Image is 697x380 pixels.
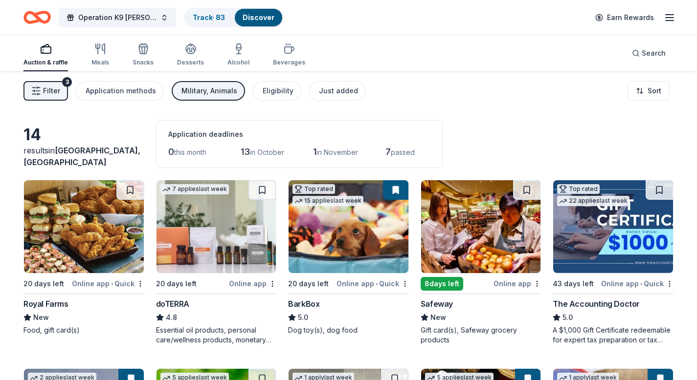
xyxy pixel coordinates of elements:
div: Application methods [86,85,156,97]
button: Application methods [76,81,164,101]
div: Snacks [133,59,154,66]
span: 7 [385,147,391,157]
a: Earn Rewards [589,9,660,26]
div: Food, gift card(s) [23,325,144,335]
div: Dog toy(s), dog food [288,325,409,335]
div: 22 applies last week [557,196,630,206]
a: Image for The Accounting DoctorTop rated22 applieslast week43 days leftOnline app•QuickThe Accoun... [553,180,674,345]
span: [GEOGRAPHIC_DATA], [GEOGRAPHIC_DATA] [23,146,140,167]
span: New [33,312,49,323]
button: Desserts [177,39,204,71]
span: Operation K9 [PERSON_NAME] 2nd Annual Tricky Tray Fundraiser 2025 [78,12,157,23]
div: Royal Farms [23,298,68,310]
img: Image for Safeway [421,180,541,273]
div: Essential oil products, personal care/wellness products, monetary donations [156,325,277,345]
div: doTERRA [156,298,189,310]
span: Filter [43,85,60,97]
div: Top rated [292,184,335,194]
span: in November [316,148,358,156]
div: Meals [91,59,109,66]
div: 20 days left [156,278,197,290]
span: in [23,146,140,167]
div: 15 applies last week [292,196,363,206]
span: passed [391,148,415,156]
img: Image for Royal Farms [24,180,144,273]
button: Beverages [273,39,305,71]
a: Image for BarkBoxTop rated15 applieslast week20 days leftOnline app•QuickBarkBox5.0Dog toy(s), do... [288,180,409,335]
span: Sort [648,85,661,97]
button: Filter3 [23,81,68,101]
div: Top rated [557,184,600,194]
img: Image for BarkBox [289,180,408,273]
div: Gift card(s), Safeway grocery products [421,325,541,345]
button: Track· 83Discover [184,8,283,27]
div: Auction & raffle [23,59,68,66]
span: New [430,312,446,323]
div: Online app Quick [337,277,409,290]
span: 1 [313,147,316,157]
span: • [376,280,378,288]
div: Online app [494,277,541,290]
div: 20 days left [23,278,64,290]
div: Alcohol [227,59,249,66]
button: Auction & raffle [23,39,68,71]
div: 43 days left [553,278,594,290]
div: BarkBox [288,298,319,310]
div: The Accounting Doctor [553,298,640,310]
a: Image for doTERRA7 applieslast week20 days leftOnline appdoTERRA4.8Essential oil products, person... [156,180,277,345]
span: in October [250,148,284,156]
button: Alcohol [227,39,249,71]
a: Image for Royal Farms20 days leftOnline app•QuickRoyal FarmsNewFood, gift card(s) [23,180,144,335]
div: Safeway [421,298,453,310]
button: Search [624,43,674,63]
div: 8 days left [421,277,463,291]
a: Track· 83 [193,13,225,21]
div: Online app Quick [601,277,674,290]
div: 20 days left [288,278,329,290]
div: A $1,000 Gift Certificate redeemable for expert tax preparation or tax resolution services—recipi... [553,325,674,345]
button: Just added [309,81,366,101]
button: Snacks [133,39,154,71]
span: • [640,280,642,288]
a: Discover [243,13,274,21]
span: this month [174,148,206,156]
div: Online app Quick [72,277,144,290]
span: Search [642,47,666,59]
img: Image for The Accounting Doctor [553,180,673,273]
span: 13 [241,147,250,157]
div: Online app [229,277,276,290]
div: Military, Animals [181,85,237,97]
span: 4.8 [166,312,177,323]
div: 3 [62,77,72,87]
button: Operation K9 [PERSON_NAME] 2nd Annual Tricky Tray Fundraiser 2025 [59,8,176,27]
a: Image for Safeway8days leftOnline appSafewayNewGift card(s), Safeway grocery products [421,180,541,345]
button: Eligibility [253,81,301,101]
div: 14 [23,125,144,145]
a: Home [23,6,51,29]
span: 5.0 [562,312,573,323]
div: 7 applies last week [160,184,229,194]
div: Beverages [273,59,305,66]
div: results [23,145,144,168]
div: Application deadlines [168,128,430,140]
span: 0 [168,147,174,157]
span: • [111,280,113,288]
span: 5.0 [298,312,308,323]
button: Meals [91,39,109,71]
button: Sort [628,81,670,101]
div: Just added [319,85,358,97]
img: Image for doTERRA [157,180,276,273]
div: Eligibility [263,85,293,97]
div: Desserts [177,59,204,66]
button: Military, Animals [172,81,245,101]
